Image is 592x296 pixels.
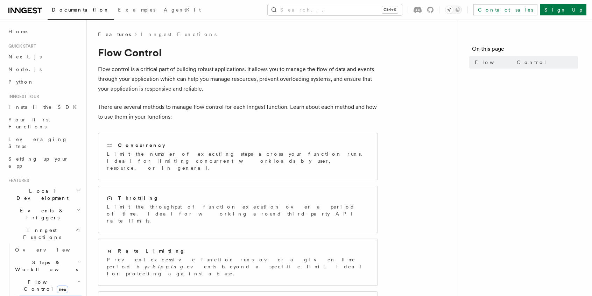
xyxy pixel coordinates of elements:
span: Flow Control [475,59,547,66]
span: Features [6,178,29,183]
h2: Concurrency [118,142,165,149]
a: Setting up your app [6,153,82,172]
button: Toggle dark mode [445,6,462,14]
span: Next.js [8,54,42,59]
span: AgentKit [164,7,201,13]
h2: Throttling [118,195,159,202]
span: Setting up your app [8,156,69,169]
span: Overview [15,247,87,253]
kbd: Ctrl+K [382,6,398,13]
a: Sign Up [540,4,586,15]
a: Home [6,25,82,38]
span: Home [8,28,28,35]
a: Install the SDK [6,101,82,113]
a: Inngest Functions [141,31,217,38]
a: AgentKit [160,2,205,19]
span: Quick start [6,43,36,49]
a: Examples [114,2,160,19]
a: ThrottlingLimit the throughput of function execution over a period of time. Ideal for working aro... [98,186,378,233]
button: Flow Controlnew [12,276,82,295]
p: Flow control is a critical part of building robust applications. It allows you to manage the flow... [98,64,378,94]
span: Documentation [52,7,110,13]
a: Overview [12,244,82,256]
em: skipping [147,264,187,269]
a: Node.js [6,63,82,76]
a: Your first Functions [6,113,82,133]
p: Limit the throughput of function execution over a period of time. Ideal for working around third-... [107,203,369,224]
span: Local Development [6,188,76,202]
span: Inngest tour [6,94,39,99]
h4: On this page [472,45,578,56]
a: Python [6,76,82,88]
button: Events & Triggers [6,204,82,224]
p: Limit the number of executing steps across your function runs. Ideal for limiting concurrent work... [107,150,369,171]
a: ConcurrencyLimit the number of executing steps across your function runs. Ideal for limiting conc... [98,133,378,180]
a: Leveraging Steps [6,133,82,153]
span: Install the SDK [8,104,81,110]
h1: Flow Control [98,46,378,59]
button: Search...Ctrl+K [268,4,402,15]
span: Your first Functions [8,117,50,129]
a: Documentation [48,2,114,20]
span: Features [98,31,131,38]
span: Events & Triggers [6,207,76,221]
span: Leveraging Steps [8,136,68,149]
span: Examples [118,7,155,13]
p: There are several methods to manage flow control for each Inngest function. Learn about each meth... [98,102,378,122]
p: Prevent excessive function runs over a given time period by events beyond a specific limit. Ideal... [107,256,369,277]
a: Contact sales [473,4,537,15]
span: Steps & Workflows [12,259,78,273]
h2: Rate Limiting [118,247,185,254]
a: Flow Control [472,56,578,69]
span: Python [8,79,34,85]
span: new [57,286,68,293]
a: Rate LimitingPrevent excessive function runs over a given time period byskippingevents beyond a s... [98,239,378,286]
span: Inngest Functions [6,227,76,241]
span: Flow Control [12,279,77,293]
button: Inngest Functions [6,224,82,244]
a: Next.js [6,50,82,63]
span: Node.js [8,66,42,72]
button: Local Development [6,185,82,204]
button: Steps & Workflows [12,256,82,276]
